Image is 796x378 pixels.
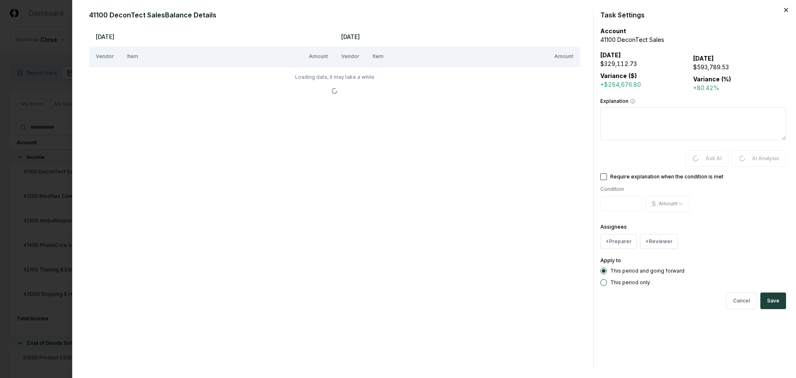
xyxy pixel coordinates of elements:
b: [DATE] [693,55,714,62]
label: Require explanation when the condition is met [610,174,723,179]
th: [DATE] [335,27,580,46]
div: +$264,676.80 [600,80,693,89]
th: Vendor [89,46,121,66]
th: Vendor [335,46,366,66]
div: 41100 DeconTect Sales [600,35,786,44]
label: Assignees [600,224,627,230]
th: Amount [548,46,580,66]
th: Item [366,46,548,66]
button: Save [760,293,786,309]
div: Loading data, it may take a while [96,73,573,81]
label: Apply to [600,257,621,263]
button: +Preparer [600,234,637,249]
b: [DATE] [600,51,621,59]
button: Cancel [726,293,757,309]
b: Variance (%) [693,76,731,83]
h2: 41100 DeconTect Sales Balance Details [89,10,587,20]
th: Amount [302,46,335,66]
label: Explanation [600,99,786,104]
div: $329,112.73 [600,59,693,68]
button: +Reviewer [640,234,678,249]
th: Item [121,46,302,66]
b: Variance ($) [600,72,637,79]
label: This period only [610,280,650,285]
b: Account [600,27,626,34]
label: This period and going forward [610,268,684,273]
th: [DATE] [89,27,335,46]
div: $593,789.53 [693,63,786,71]
div: +80.42% [693,83,786,92]
h2: Task Settings [600,10,786,20]
button: Explanation [630,99,635,104]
